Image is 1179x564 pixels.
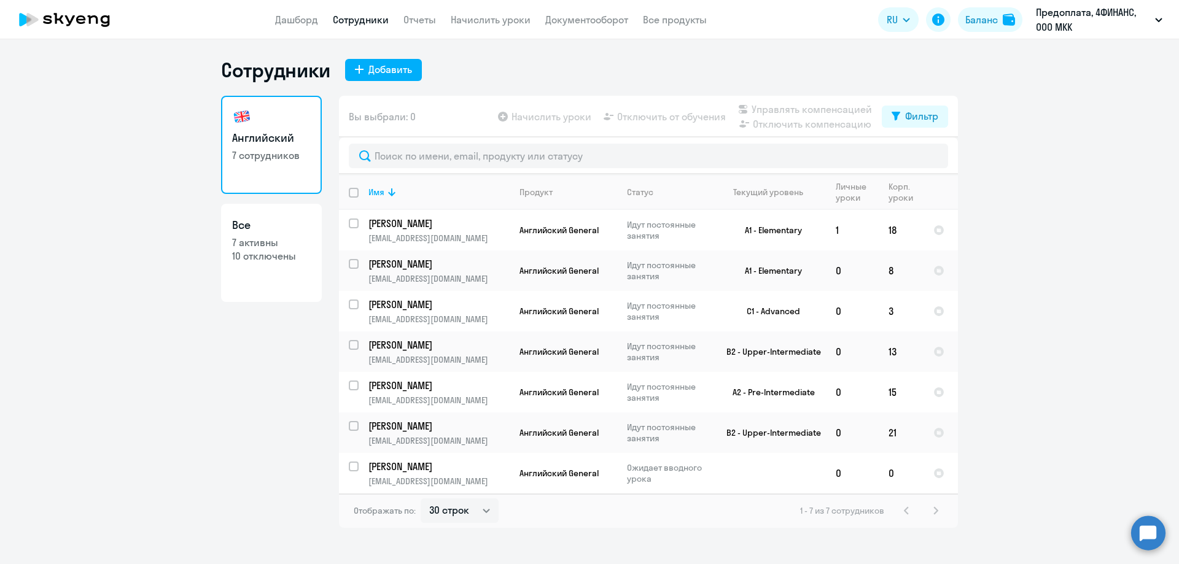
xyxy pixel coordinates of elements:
h1: Сотрудники [221,58,330,82]
p: [PERSON_NAME] [368,460,507,473]
button: RU [878,7,919,32]
a: Все продукты [643,14,707,26]
p: [EMAIL_ADDRESS][DOMAIN_NAME] [368,476,509,487]
div: Имя [368,187,384,198]
a: [PERSON_NAME] [368,298,509,311]
button: Предоплата, 4ФИНАНС, ООО МКК [1030,5,1169,34]
img: english [232,107,252,126]
td: 21 [879,412,924,453]
a: [PERSON_NAME] [368,338,509,352]
p: Идут постоянные занятия [627,219,711,241]
td: B2 - Upper-Intermediate [712,331,826,372]
td: 0 [879,453,924,493]
div: Текущий уровень [733,187,803,198]
td: 0 [826,453,879,493]
span: Английский General [519,427,599,438]
td: 15 [879,372,924,412]
a: [PERSON_NAME] [368,379,509,392]
button: Балансbalance [958,7,1022,32]
a: [PERSON_NAME] [368,460,509,473]
button: Добавить [345,59,422,81]
img: balance [1003,14,1015,26]
span: Английский General [519,346,599,357]
div: Продукт [519,187,553,198]
div: Корп. уроки [889,181,915,203]
td: 3 [879,291,924,331]
td: 1 [826,210,879,250]
a: [PERSON_NAME] [368,419,509,433]
a: [PERSON_NAME] [368,217,509,230]
p: [PERSON_NAME] [368,338,507,352]
div: Баланс [965,12,998,27]
td: 0 [826,250,879,291]
td: B2 - Upper-Intermediate [712,412,826,453]
div: Имя [368,187,509,198]
span: Отображать по: [354,505,416,516]
a: Документооборот [545,14,628,26]
a: Сотрудники [333,14,389,26]
p: Идут постоянные занятия [627,381,711,403]
a: Английский7 сотрудников [221,96,322,194]
span: Английский General [519,468,599,479]
p: [EMAIL_ADDRESS][DOMAIN_NAME] [368,354,509,365]
p: Ожидает вводного урока [627,462,711,484]
a: [PERSON_NAME] [368,257,509,271]
span: Вы выбрали: 0 [349,109,416,124]
td: 0 [826,291,879,331]
td: 0 [826,412,879,453]
p: [PERSON_NAME] [368,298,507,311]
div: Личные уроки [836,181,870,203]
div: Корп. уроки [889,181,923,203]
p: 7 активны [232,236,311,249]
div: Продукт [519,187,617,198]
h3: Все [232,217,311,233]
td: 0 [826,372,879,412]
span: Английский General [519,306,599,317]
p: 10 отключены [232,249,311,263]
td: 13 [879,331,924,372]
td: 0 [826,331,879,372]
p: [PERSON_NAME] [368,257,507,271]
div: Статус [627,187,711,198]
p: Идут постоянные занятия [627,422,711,444]
p: 7 сотрудников [232,149,311,162]
td: 18 [879,210,924,250]
div: Текущий уровень [722,187,825,198]
p: [EMAIL_ADDRESS][DOMAIN_NAME] [368,314,509,325]
a: Дашборд [275,14,318,26]
p: [PERSON_NAME] [368,419,507,433]
p: Идут постоянные занятия [627,300,711,322]
td: C1 - Advanced [712,291,826,331]
a: Отчеты [403,14,436,26]
p: [PERSON_NAME] [368,379,507,392]
p: [EMAIL_ADDRESS][DOMAIN_NAME] [368,395,509,406]
button: Фильтр [882,106,948,128]
a: Все7 активны10 отключены [221,204,322,302]
td: A1 - Elementary [712,250,826,291]
td: 8 [879,250,924,291]
p: [EMAIL_ADDRESS][DOMAIN_NAME] [368,273,509,284]
div: Фильтр [905,109,938,123]
p: Предоплата, 4ФИНАНС, ООО МКК [1036,5,1150,34]
h3: Английский [232,130,311,146]
td: A1 - Elementary [712,210,826,250]
span: Английский General [519,225,599,236]
span: Английский General [519,387,599,398]
div: Добавить [368,62,412,77]
span: RU [887,12,898,27]
input: Поиск по имени, email, продукту или статусу [349,144,948,168]
p: [EMAIL_ADDRESS][DOMAIN_NAME] [368,233,509,244]
p: Идут постоянные занятия [627,260,711,282]
span: 1 - 7 из 7 сотрудников [800,505,884,516]
td: A2 - Pre-Intermediate [712,372,826,412]
div: Статус [627,187,653,198]
p: Идут постоянные занятия [627,341,711,363]
p: [EMAIL_ADDRESS][DOMAIN_NAME] [368,435,509,446]
a: Начислить уроки [451,14,531,26]
div: Личные уроки [836,181,878,203]
span: Английский General [519,265,599,276]
p: [PERSON_NAME] [368,217,507,230]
